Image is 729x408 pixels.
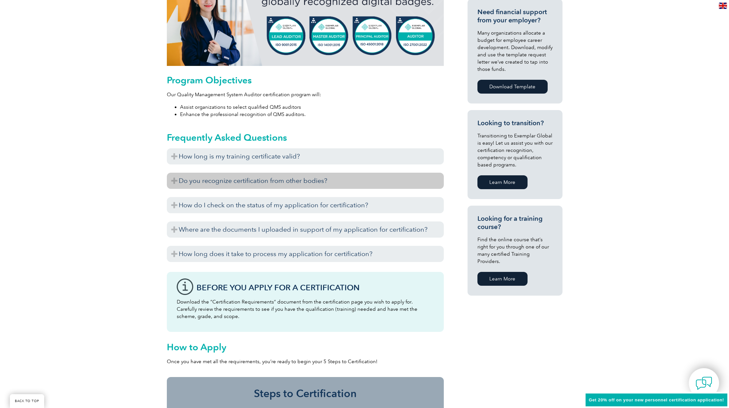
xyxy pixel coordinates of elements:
[477,80,548,94] a: Download Template
[167,358,444,365] p: Once you have met all the requirements, you’re ready to begin your 5 Steps to Certification!
[167,342,444,352] h2: How to Apply
[180,111,444,118] li: Enhance the professional recognition of QMS auditors.
[477,8,553,24] h3: Need financial support from your employer?
[167,75,444,85] h2: Program Objectives
[167,221,444,238] h3: Where are the documents I uploaded in support of my application for certification?
[167,91,444,98] p: Our Quality Management System Auditor certification program will:
[589,397,724,402] span: Get 20% off on your new personnel certification application!
[477,272,528,286] a: Learn More
[167,197,444,213] h3: How do I check on the status of my application for certification?
[177,298,434,320] p: Download the “Certification Requirements” document from the certification page you wish to apply ...
[696,375,712,392] img: contact-chat.png
[477,132,553,168] p: Transitioning to Exemplar Global is easy! Let us assist you with our certification recognition, c...
[180,103,444,111] li: Assist organizations to select qualified QMS auditors
[477,29,553,73] p: Many organizations allocate a budget for employee career development. Download, modify and use th...
[177,387,434,400] h3: Steps to Certification
[167,173,444,189] h3: Do you recognize certification from other bodies?
[719,3,727,9] img: en
[197,283,434,292] h3: Before You Apply For a Certification
[10,394,44,408] a: BACK TO TOP
[167,246,444,262] h3: How long does it take to process my application for certification?
[477,175,528,189] a: Learn More
[477,236,553,265] p: Find the online course that’s right for you through one of our many certified Training Providers.
[167,148,444,164] h3: How long is my training certificate valid?
[477,119,553,127] h3: Looking to transition?
[477,215,553,231] h3: Looking for a training course?
[167,132,444,143] h2: Frequently Asked Questions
